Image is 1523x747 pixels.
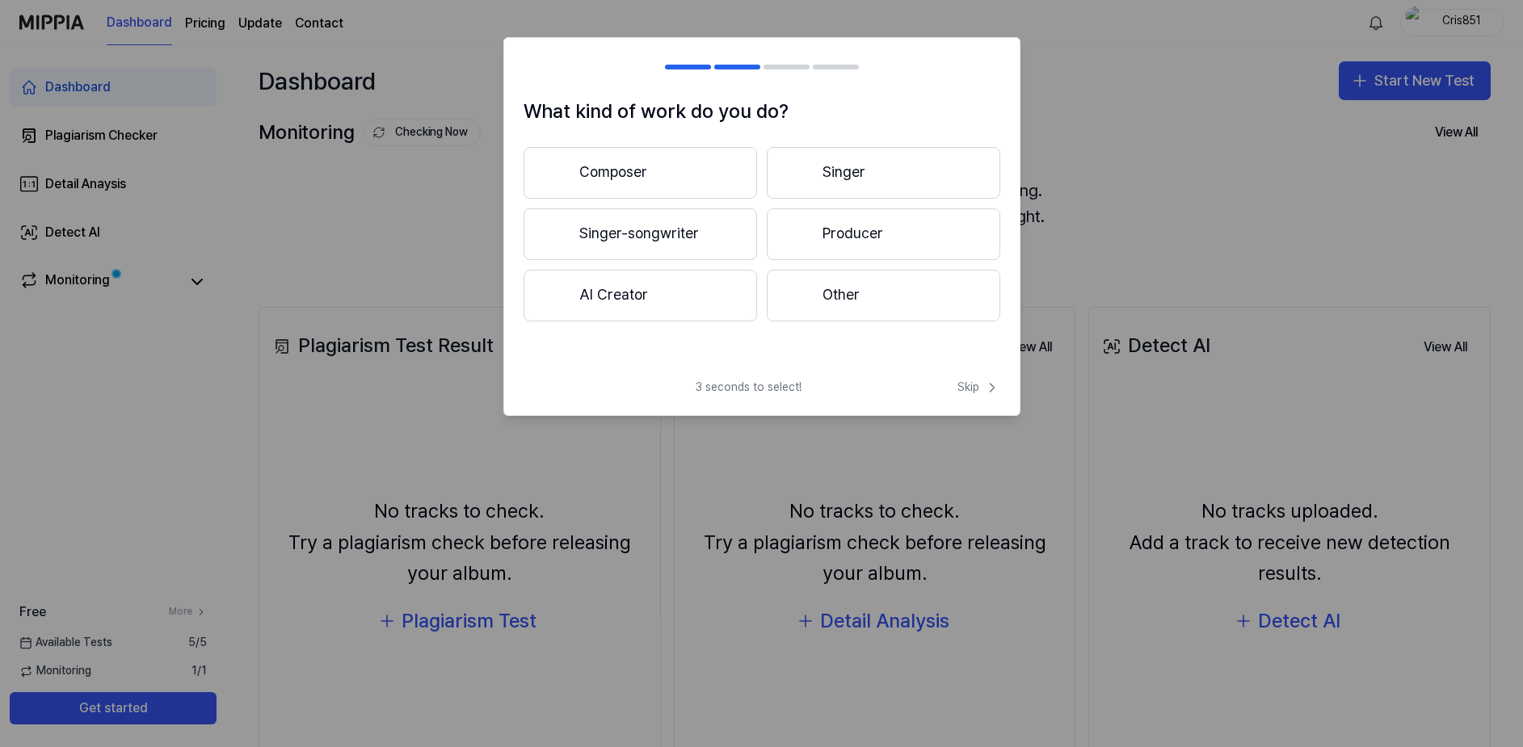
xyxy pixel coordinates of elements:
button: Other [767,270,1000,321]
button: Skip [954,380,1000,396]
span: Skip [957,380,1000,396]
span: 3 seconds to select! [696,380,801,396]
button: AI Creator [524,270,757,321]
button: Producer [767,208,1000,260]
button: Composer [524,147,757,199]
h1: What kind of work do you do? [524,96,1000,127]
button: Singer [767,147,1000,199]
button: Singer-songwriter [524,208,757,260]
